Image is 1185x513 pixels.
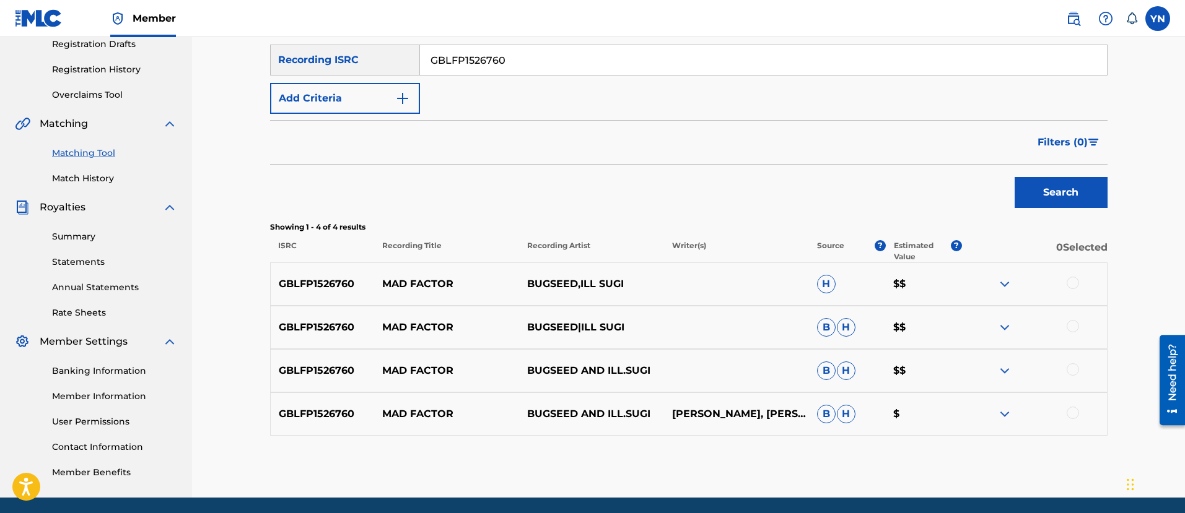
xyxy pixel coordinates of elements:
p: BUGSEED AND ILL.SUGI [519,363,664,378]
button: Add Criteria [270,83,420,114]
p: 0 Selected [962,240,1107,262]
img: expand [997,363,1012,378]
img: MLC Logo [15,9,63,27]
p: Writer(s) [664,240,809,262]
img: expand [162,334,177,349]
p: MAD FACTOR [374,407,519,421]
span: Member Settings [40,334,128,349]
img: Top Rightsholder [110,11,125,26]
p: GBLFP1526760 [271,320,375,335]
p: $$ [885,320,962,335]
p: MAD FACTOR [374,277,519,291]
a: Registration History [52,63,177,76]
div: User Menu [1145,6,1170,31]
img: expand [997,320,1012,335]
img: expand [162,200,177,215]
span: B [817,405,836,423]
button: Search [1015,177,1108,208]
p: MAD FACTOR [374,320,519,335]
span: H [817,275,836,293]
img: expand [162,116,177,131]
p: MAD FACTOR [374,363,519,378]
a: User Permissions [52,415,177,428]
a: Rate Sheets [52,306,177,319]
iframe: Chat Widget [1123,454,1185,513]
iframe: Resource Center [1150,330,1185,430]
img: filter [1088,139,1099,146]
div: Help [1093,6,1118,31]
p: Recording Title [374,240,518,262]
a: Statements [52,256,177,269]
p: $$ [885,277,962,291]
a: Public Search [1061,6,1086,31]
a: Overclaims Tool [52,88,177,101]
div: Notifications [1126,12,1138,25]
p: $$ [885,363,962,378]
span: Filters ( 0 ) [1038,135,1088,150]
p: GBLFP1526760 [271,407,375,421]
a: Summary [52,230,177,243]
p: [PERSON_NAME], [PERSON_NAME] [664,407,809,421]
span: Member [133,11,176,25]
span: H [837,318,855,337]
p: $ [885,407,962,421]
img: Matching [15,116,30,131]
button: Filters (0) [1030,127,1108,158]
span: H [837,361,855,380]
span: ? [875,240,886,251]
div: チャットウィジェット [1123,454,1185,513]
img: help [1098,11,1113,26]
form: Search Form [270,6,1108,214]
a: Match History [52,172,177,185]
a: Member Information [52,390,177,403]
a: Annual Statements [52,281,177,294]
a: Banking Information [52,364,177,377]
p: Estimated Value [894,240,951,262]
p: Source [817,240,844,262]
img: expand [997,407,1012,421]
span: ? [951,240,962,251]
p: BUGSEED,ILL SUGI [519,277,664,291]
span: H [837,405,855,423]
p: GBLFP1526760 [271,277,375,291]
a: Registration Drafts [52,38,177,51]
img: search [1066,11,1081,26]
span: Royalties [40,200,85,215]
img: 9d2ae6d4665cec9f34b9.svg [395,91,410,106]
img: expand [997,277,1012,291]
p: Recording Artist [519,240,664,262]
p: Showing 1 - 4 of 4 results [270,222,1108,233]
p: BUGSEED AND ILL.SUGI [519,407,664,421]
span: B [817,361,836,380]
p: GBLFP1526760 [271,363,375,378]
a: Matching Tool [52,147,177,160]
div: ドラッグ [1127,466,1134,503]
img: Member Settings [15,334,30,349]
span: B [817,318,836,337]
img: Royalties [15,200,30,215]
p: ISRC [270,240,374,262]
a: Contact Information [52,441,177,454]
a: Member Benefits [52,466,177,479]
span: Matching [40,116,88,131]
p: BUGSEED|ILL SUGI [519,320,664,335]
